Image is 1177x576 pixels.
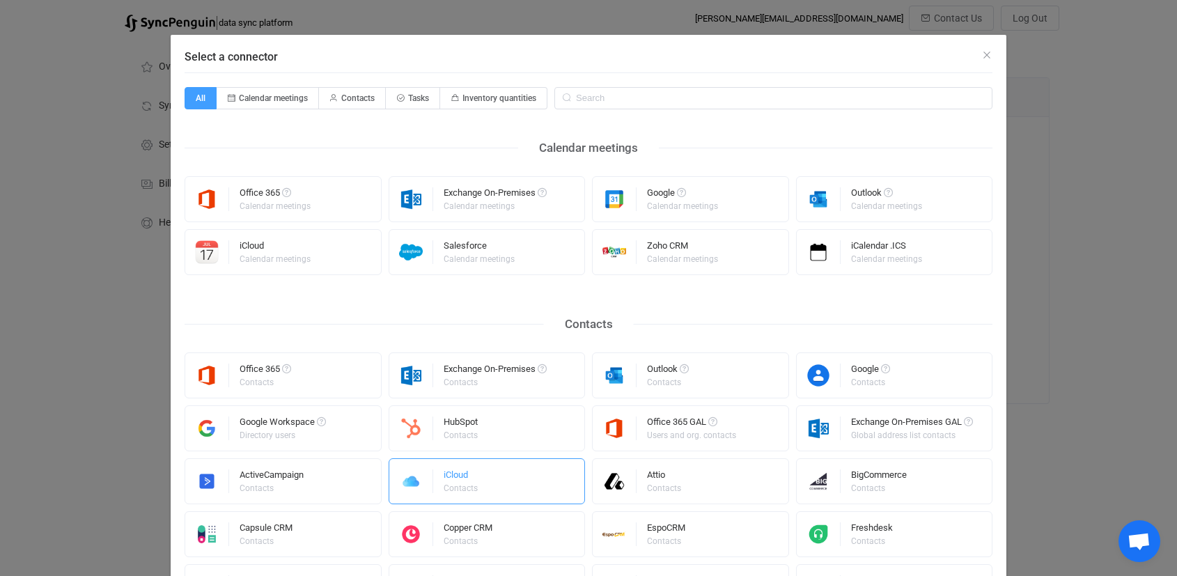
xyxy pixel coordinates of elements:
div: ActiveCampaign [240,470,304,484]
img: zoho-crm.png [593,240,637,264]
div: BigCommerce [851,470,907,484]
img: big-commerce.png [797,469,841,493]
img: icloud.png [389,469,433,493]
div: Calendar meetings [647,202,718,210]
div: Exchange On-Premises GAL [851,417,973,431]
img: copper.png [389,522,433,546]
button: Close [981,49,992,62]
div: Calendar meetings [240,202,311,210]
div: Users and org. contacts [647,431,736,439]
input: Search [554,87,992,109]
div: Outlook [647,364,689,378]
div: Global address list contacts [851,431,971,439]
img: freshdesk.png [797,522,841,546]
div: Exchange On-Premises [444,364,547,378]
div: Google Workspace [240,417,326,431]
img: hubspot.png [389,417,433,440]
div: Contacts [647,484,681,492]
div: Contacts [240,484,302,492]
img: capsule.png [185,522,229,546]
div: HubSpot [444,417,480,431]
img: outlook.png [797,187,841,211]
div: Office 365 [240,364,291,378]
div: Contacts [240,537,290,545]
img: google-contacts.png [797,364,841,387]
img: exchange.png [797,417,841,440]
div: Outlook [851,188,924,202]
div: Calendar meetings [851,255,922,263]
div: Salesforce [444,241,517,255]
div: Contacts [444,431,478,439]
div: Contacts [544,313,634,335]
div: Contacts [851,537,891,545]
div: Office 365 GAL [647,417,738,431]
div: Office 365 [240,188,313,202]
div: EspoCRM [647,523,685,537]
div: Calendar meetings [444,255,515,263]
div: Contacts [444,537,490,545]
div: Google [647,188,720,202]
div: Calendar meetings [851,202,922,210]
img: salesforce.png [389,240,433,264]
div: Zoho CRM [647,241,720,255]
div: Calendar meetings [647,255,718,263]
div: Contacts [647,537,683,545]
img: google.png [593,187,637,211]
img: exchange.png [389,187,433,211]
img: icalendar.png [797,240,841,264]
img: attio.png [593,469,637,493]
div: Contacts [240,378,289,387]
div: Freshdesk [851,523,893,537]
img: microsoft365.png [185,364,229,387]
img: exchange.png [389,364,433,387]
div: Contacts [647,378,687,387]
div: Contacts [851,378,888,387]
a: Open chat [1118,520,1160,562]
div: iCloud [240,241,313,255]
div: Contacts [851,484,905,492]
div: Attio [647,470,683,484]
div: Capsule CRM [240,523,293,537]
div: iCloud [444,470,480,484]
img: microsoft365.png [185,187,229,211]
img: icloud-calendar.png [185,240,229,264]
div: Calendar meetings [518,137,659,159]
div: Google [851,364,890,378]
div: Calendar meetings [444,202,545,210]
div: Directory users [240,431,324,439]
div: Exchange On-Premises [444,188,547,202]
div: iCalendar .ICS [851,241,924,255]
span: Select a connector [185,50,278,63]
div: Contacts [444,378,545,387]
div: Calendar meetings [240,255,311,263]
div: Contacts [444,484,478,492]
img: activecampaign.png [185,469,229,493]
div: Copper CRM [444,523,492,537]
img: microsoft365.png [593,417,637,440]
img: outlook.png [593,364,637,387]
img: espo-crm.png [593,522,637,546]
img: google-workspace.png [185,417,229,440]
